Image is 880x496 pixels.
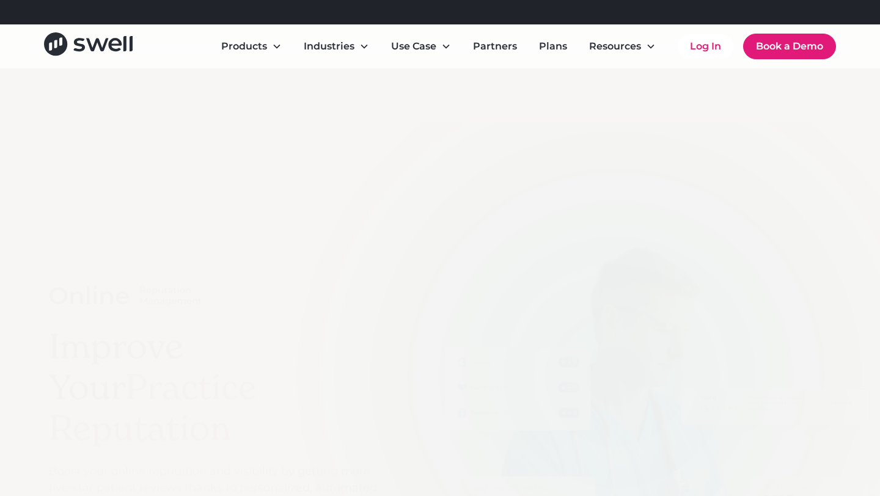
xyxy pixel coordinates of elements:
a: Partners [463,34,527,59]
div: Use Case [391,39,436,54]
div: Resources [579,34,665,59]
div: Resources [589,39,641,54]
span: Practice Reputation [49,365,257,450]
div: Use Case [381,34,461,59]
a: Plans [529,34,577,59]
div: Products [211,34,291,59]
div: Products [221,39,267,54]
a: Log In [678,34,733,59]
a: Book a Demo [743,34,836,59]
div: Industries [304,39,354,54]
div: Industries [294,34,379,59]
h1: Improve Your [49,326,378,449]
a: home [44,32,133,60]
